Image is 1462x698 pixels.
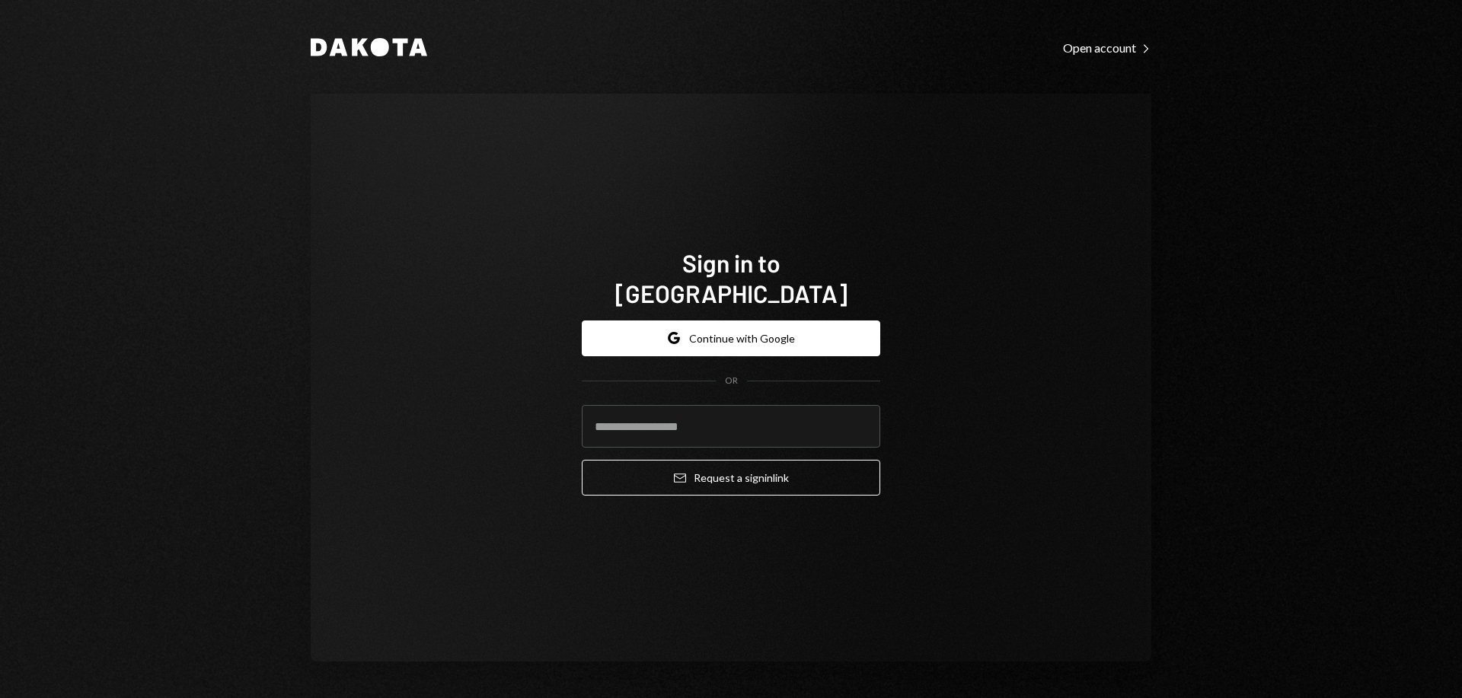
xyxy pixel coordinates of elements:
[1063,40,1151,56] div: Open account
[582,460,880,496] button: Request a signinlink
[1063,39,1151,56] a: Open account
[725,374,738,387] div: OR
[582,320,880,356] button: Continue with Google
[582,247,880,308] h1: Sign in to [GEOGRAPHIC_DATA]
